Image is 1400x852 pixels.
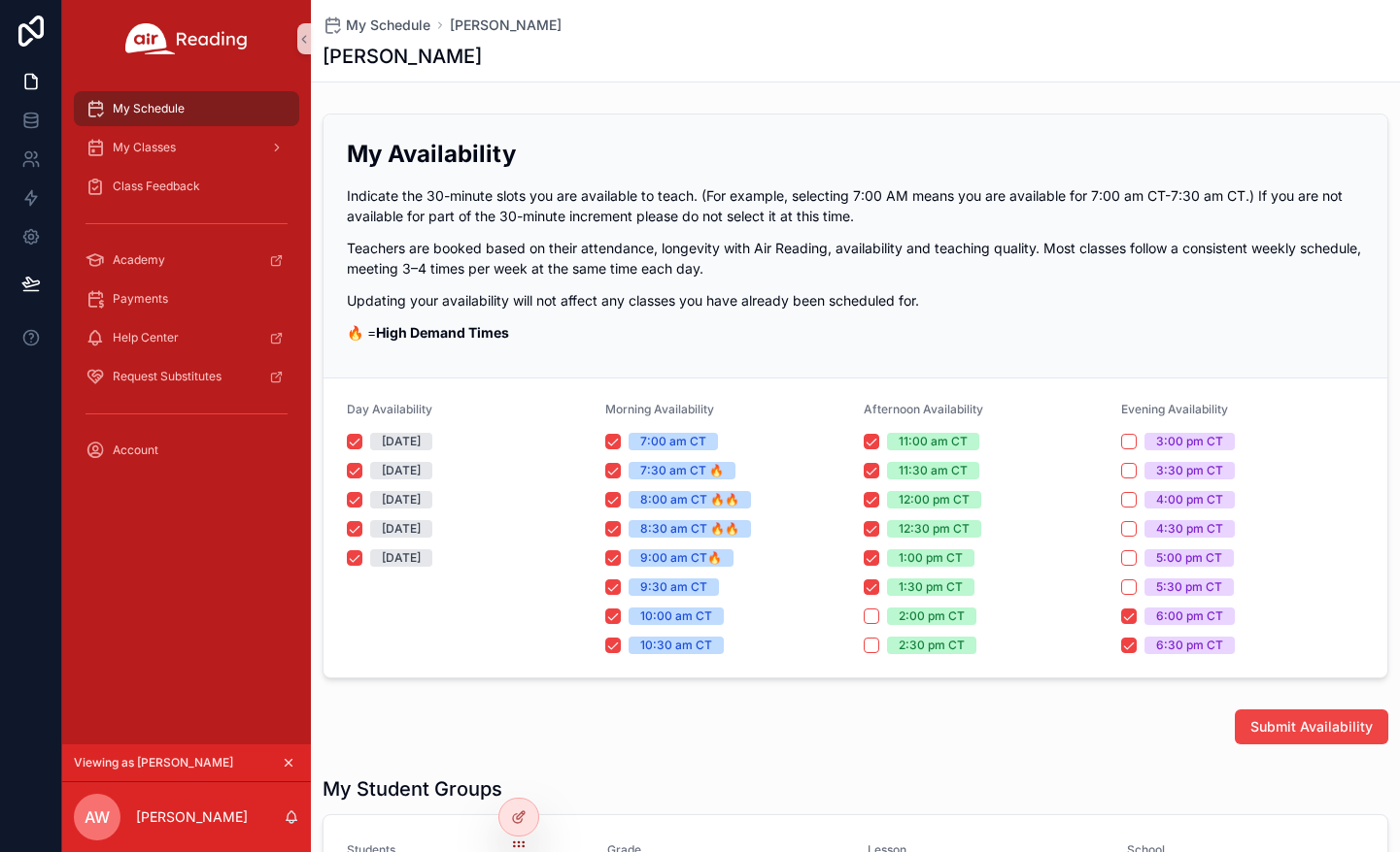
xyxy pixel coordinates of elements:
div: [DATE] [382,520,421,538]
a: Academy [74,243,299,278]
div: 11:00 am CT [899,433,968,450]
p: [PERSON_NAME] [136,807,248,827]
div: [DATE] [382,462,421,479]
div: 1:30 pm CT [899,578,963,596]
div: 2:00 pm CT [899,607,965,625]
a: [PERSON_NAME] [450,16,562,35]
div: 8:30 am CT 🔥🔥 [640,520,739,538]
a: My Classes [74,130,299,165]
a: Help Center [74,320,299,355]
a: Class Feedback [74,169,299,204]
div: scrollable content [62,78,311,493]
button: Submit Availability [1235,709,1388,744]
a: My Schedule [323,16,430,35]
div: 12:00 pm CT [899,491,970,508]
h1: My Student Groups [323,775,502,803]
span: Viewing as [PERSON_NAME] [74,755,233,770]
span: Account [113,442,158,458]
span: Evening Availability [1121,402,1228,416]
a: Account [74,433,299,468]
div: 8:00 am CT 🔥🔥 [640,491,739,508]
div: 4:30 pm CT [1156,520,1223,538]
div: 6:30 pm CT [1156,637,1223,654]
div: 10:30 am CT [640,637,712,654]
h2: My Availability [347,138,1364,170]
div: 5:00 pm CT [1156,549,1222,567]
h1: [PERSON_NAME] [323,43,482,70]
span: Request Substitutes [113,369,222,384]
p: 🔥 = [347,322,1364,343]
img: App logo [125,23,248,54]
span: Academy [113,252,165,268]
span: AW [85,805,110,829]
div: 7:00 am CT [640,433,706,450]
div: 9:30 am CT [640,578,707,596]
a: My Schedule [74,91,299,126]
div: 3:30 pm CT [1156,462,1223,479]
div: 6:00 pm CT [1156,607,1223,625]
div: 10:00 am CT [640,607,712,625]
div: 2:30 pm CT [899,637,965,654]
div: 1:00 pm CT [899,549,963,567]
p: Indicate the 30-minute slots you are available to teach. (For example, selecting 7:00 AM means yo... [347,185,1364,226]
span: Afternoon Availability [864,402,983,416]
div: [DATE] [382,433,421,450]
span: My Classes [113,140,176,155]
p: Teachers are booked based on their attendance, longevity with Air Reading, availability and teach... [347,238,1364,279]
div: [DATE] [382,549,421,567]
span: Morning Availability [605,402,714,416]
div: 11:30 am CT [899,462,968,479]
span: My Schedule [346,16,430,35]
div: 3:00 pm CT [1156,433,1223,450]
div: 12:30 pm CT [899,520,970,538]
span: My Schedule [113,101,185,116]
span: Help Center [113,330,179,345]
div: 7:30 am CT 🔥 [640,462,724,479]
span: Day Availability [347,402,432,416]
span: Submit Availability [1250,717,1373,737]
a: Request Substitutes [74,359,299,394]
div: [DATE] [382,491,421,508]
p: Updating your availability will not affect any classes you have already been scheduled for. [347,290,1364,311]
span: Payments [113,291,168,307]
div: 4:00 pm CT [1156,491,1223,508]
strong: High Demand Times [376,324,509,341]
div: 5:30 pm CT [1156,578,1222,596]
span: Class Feedback [113,179,200,194]
a: Payments [74,281,299,316]
div: 9:00 am CT🔥 [640,549,722,567]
